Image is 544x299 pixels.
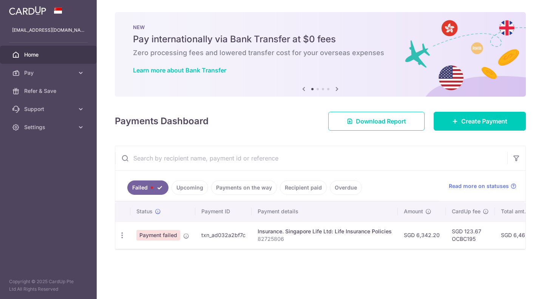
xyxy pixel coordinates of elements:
span: CardUp fee [452,208,481,215]
th: Payment ID [195,202,252,221]
span: Payment failed [136,230,180,240]
img: CardUp [9,6,46,15]
span: Support [24,105,74,113]
span: Home [24,51,74,59]
h6: Zero processing fees and lowered transfer cost for your overseas expenses [133,48,508,57]
span: Create Payment [461,117,507,126]
span: Pay [24,69,74,77]
td: SGD 6,342.20 [398,221,446,249]
td: SGD 123.67 OCBC195 [446,221,495,249]
a: Read more on statuses [449,182,516,190]
p: [EMAIL_ADDRESS][DOMAIN_NAME] [12,26,85,34]
span: Settings [24,123,74,131]
h4: Payments Dashboard [115,114,209,128]
a: Create Payment [434,112,526,131]
p: NEW [133,24,508,30]
a: Upcoming [172,180,208,195]
h5: Pay internationally via Bank Transfer at $0 fees [133,33,508,45]
td: SGD 6,465.87 [495,221,542,249]
span: Read more on statuses [449,182,509,190]
span: Status [136,208,153,215]
iframe: Opens a widget where you can find more information [495,276,536,295]
span: Amount [404,208,423,215]
span: Refer & Save [24,87,74,95]
a: Failed [127,180,168,195]
span: Download Report [356,117,406,126]
a: Download Report [328,112,425,131]
a: Payments on the way [211,180,277,195]
th: Payment details [252,202,398,221]
a: Learn more about Bank Transfer [133,66,226,74]
span: Total amt. [501,208,526,215]
a: Recipient paid [280,180,327,195]
a: Overdue [330,180,362,195]
td: txn_ad032a2bf7c [195,221,252,249]
div: Insurance. Singapore Life Ltd: Life Insurance Policies [258,228,392,235]
img: Bank transfer banner [115,12,526,97]
input: Search by recipient name, payment id or reference [115,146,507,170]
p: 82725806 [258,235,392,243]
